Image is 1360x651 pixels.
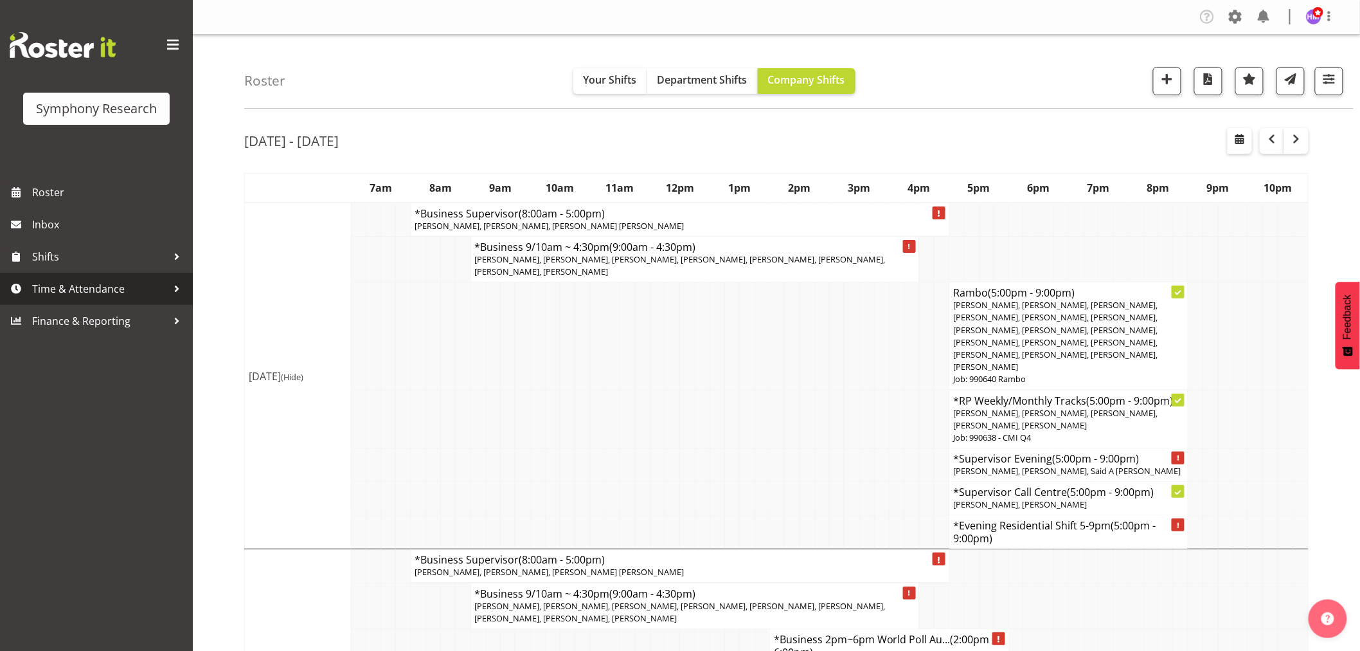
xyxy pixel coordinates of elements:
th: 7pm [1069,173,1129,203]
th: 11am [590,173,650,203]
button: Send a list of all shifts for the selected filtered period to all rostered employees. [1276,67,1305,95]
span: Time & Attendance [32,279,167,298]
p: Job: 990640 Rambo [953,373,1184,385]
span: [PERSON_NAME], [PERSON_NAME], [PERSON_NAME] [PERSON_NAME] [415,220,684,232]
span: (9:00am - 4:30pm) [610,587,696,601]
span: Roster [32,183,186,202]
span: Shifts [32,247,167,266]
th: 7am [351,173,411,203]
span: (5:00pm - 9:00pm) [1067,485,1154,499]
h4: *Business 9/10am ~ 4:30pm [475,587,915,600]
span: (5:00pm - 9:00pm) [953,518,1156,546]
h4: *Evening Residential Shift 5-9pm [953,519,1184,545]
th: 9pm [1188,173,1248,203]
h4: *Business Supervisor [415,553,945,566]
th: 5pm [949,173,1009,203]
th: 6pm [1009,173,1069,203]
span: Your Shifts [584,73,637,87]
span: (8:00am - 5:00pm) [519,206,605,221]
span: [PERSON_NAME], [PERSON_NAME], [PERSON_NAME], [PERSON_NAME], [PERSON_NAME], [PERSON_NAME], [PERSON... [953,299,1158,372]
span: [PERSON_NAME], [PERSON_NAME], [PERSON_NAME], [PERSON_NAME], [PERSON_NAME], [PERSON_NAME], [PERSON... [475,600,886,624]
button: Feedback - Show survey [1336,282,1360,369]
th: 10pm [1248,173,1309,203]
span: (Hide) [281,371,303,383]
th: 4pm [890,173,949,203]
span: (8:00am - 5:00pm) [519,553,605,567]
img: Rosterit website logo [10,32,116,58]
h4: *Business Supervisor [415,207,945,220]
span: Inbox [32,215,186,234]
button: Your Shifts [573,68,647,94]
span: [PERSON_NAME], [PERSON_NAME] [953,499,1087,510]
h4: *Supervisor Call Centre [953,486,1184,499]
button: Add a new shift [1153,67,1181,95]
button: Select a specific date within the roster. [1228,128,1252,154]
th: 3pm [830,173,890,203]
th: 9am [470,173,530,203]
th: 1pm [710,173,769,203]
span: Company Shifts [768,73,845,87]
button: Download a PDF of the roster according to the set date range. [1194,67,1222,95]
span: Department Shifts [658,73,747,87]
span: (9:00am - 4:30pm) [610,240,696,254]
span: [PERSON_NAME], [PERSON_NAME], [PERSON_NAME], [PERSON_NAME], [PERSON_NAME] [953,407,1158,431]
h4: Rambo [953,286,1184,299]
span: [PERSON_NAME], [PERSON_NAME], [PERSON_NAME] [PERSON_NAME] [415,566,684,578]
span: (5:00pm - 9:00pm) [1052,452,1139,466]
button: Company Shifts [758,68,855,94]
p: Job: 990638 - CMI Q4 [953,432,1184,444]
h2: [DATE] - [DATE] [244,133,339,149]
span: (5:00pm - 9:00pm) [1086,394,1173,408]
th: 8pm [1129,173,1188,203]
span: (5:00pm - 9:00pm) [988,286,1075,300]
button: Department Shifts [647,68,758,94]
h4: *Supervisor Evening [953,452,1184,465]
span: [PERSON_NAME], [PERSON_NAME], [PERSON_NAME], [PERSON_NAME], [PERSON_NAME], [PERSON_NAME], [PERSON... [475,253,886,277]
span: Feedback [1342,295,1354,340]
td: [DATE] [245,203,352,549]
th: 12pm [650,173,710,203]
div: Symphony Research [36,99,157,118]
button: Filter Shifts [1315,67,1343,95]
span: Finance & Reporting [32,311,167,331]
img: hitesh-makan1261.jpg [1306,9,1321,24]
th: 8am [411,173,470,203]
h4: Roster [244,73,285,88]
th: 10am [530,173,590,203]
h4: *RP Weekly/Monthly Tracks [953,394,1184,407]
th: 2pm [769,173,829,203]
img: help-xxl-2.png [1321,612,1334,625]
button: Highlight an important date within the roster. [1235,67,1264,95]
h4: *Business 9/10am ~ 4:30pm [475,241,915,253]
span: [PERSON_NAME], [PERSON_NAME], Said A [PERSON_NAME] [953,465,1181,477]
